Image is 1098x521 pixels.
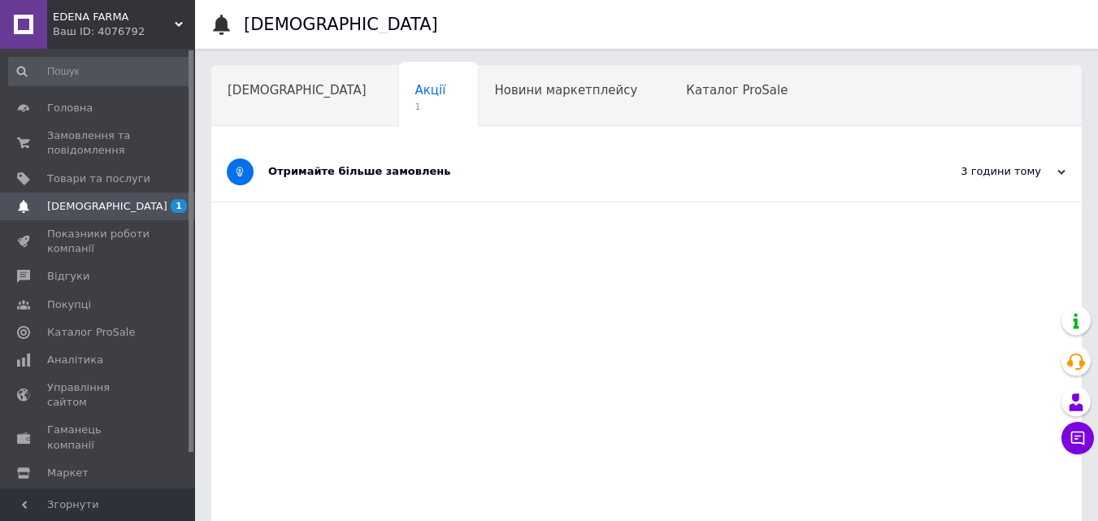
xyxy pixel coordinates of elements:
div: 3 години тому [903,164,1065,179]
span: Товари та послуги [47,171,150,186]
span: Гаманець компанії [47,423,150,452]
div: Ваш ID: 4076792 [53,24,195,39]
span: Каталог ProSale [47,325,135,340]
span: Відгуки [47,269,89,284]
button: Чат з покупцем [1061,422,1094,454]
div: Отримайте більше замовлень [268,164,903,179]
input: Пошук [8,57,192,86]
span: Управління сайтом [47,380,150,410]
span: [DEMOGRAPHIC_DATA] [47,199,167,214]
span: Аналітика [47,353,103,367]
span: Новини маркетплейсу [494,83,637,98]
span: Каталог ProSale [686,83,788,98]
span: 1 [171,199,187,213]
h1: [DEMOGRAPHIC_DATA] [244,15,438,34]
span: Акції [415,83,446,98]
span: Головна [47,101,93,115]
span: Покупці [47,297,91,312]
span: Маркет [47,466,89,480]
span: Замовлення та повідомлення [47,128,150,158]
span: Показники роботи компанії [47,227,150,256]
span: EDENA FARMA [53,10,175,24]
span: 1 [415,101,446,113]
span: [DEMOGRAPHIC_DATA] [228,83,367,98]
